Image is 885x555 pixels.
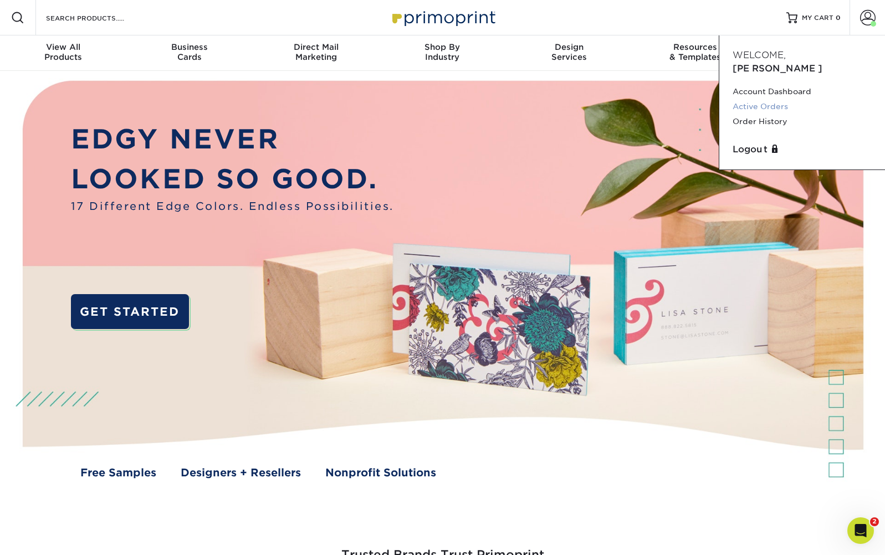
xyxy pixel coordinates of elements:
[870,517,879,526] span: 2
[181,465,301,481] a: Designers + Resellers
[80,465,156,481] a: Free Samples
[71,199,394,215] span: 17 Different Edge Colors. Endless Possibilities.
[253,35,379,71] a: Direct MailMarketing
[387,6,498,29] img: Primoprint
[379,35,505,71] a: Shop ByIndustry
[632,42,759,62] div: & Templates
[71,294,189,329] a: GET STARTED
[126,42,253,62] div: Cards
[71,119,394,159] p: EDGY NEVER
[632,35,759,71] a: Resources& Templates
[379,42,505,52] span: Shop By
[847,517,874,544] iframe: Intercom live chat
[325,465,436,481] a: Nonprofit Solutions
[45,11,153,24] input: SEARCH PRODUCTS.....
[733,63,822,74] span: [PERSON_NAME]
[733,143,872,156] a: Logout
[379,42,505,62] div: Industry
[253,42,379,62] div: Marketing
[126,42,253,52] span: Business
[506,42,632,62] div: Services
[733,50,786,60] span: Welcome,
[253,42,379,52] span: Direct Mail
[506,35,632,71] a: DesignServices
[71,159,394,199] p: LOOKED SO GOOD.
[836,14,841,22] span: 0
[733,99,872,114] a: Active Orders
[632,42,759,52] span: Resources
[802,13,833,23] span: MY CART
[733,114,872,129] a: Order History
[126,35,253,71] a: BusinessCards
[506,42,632,52] span: Design
[733,84,872,99] a: Account Dashboard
